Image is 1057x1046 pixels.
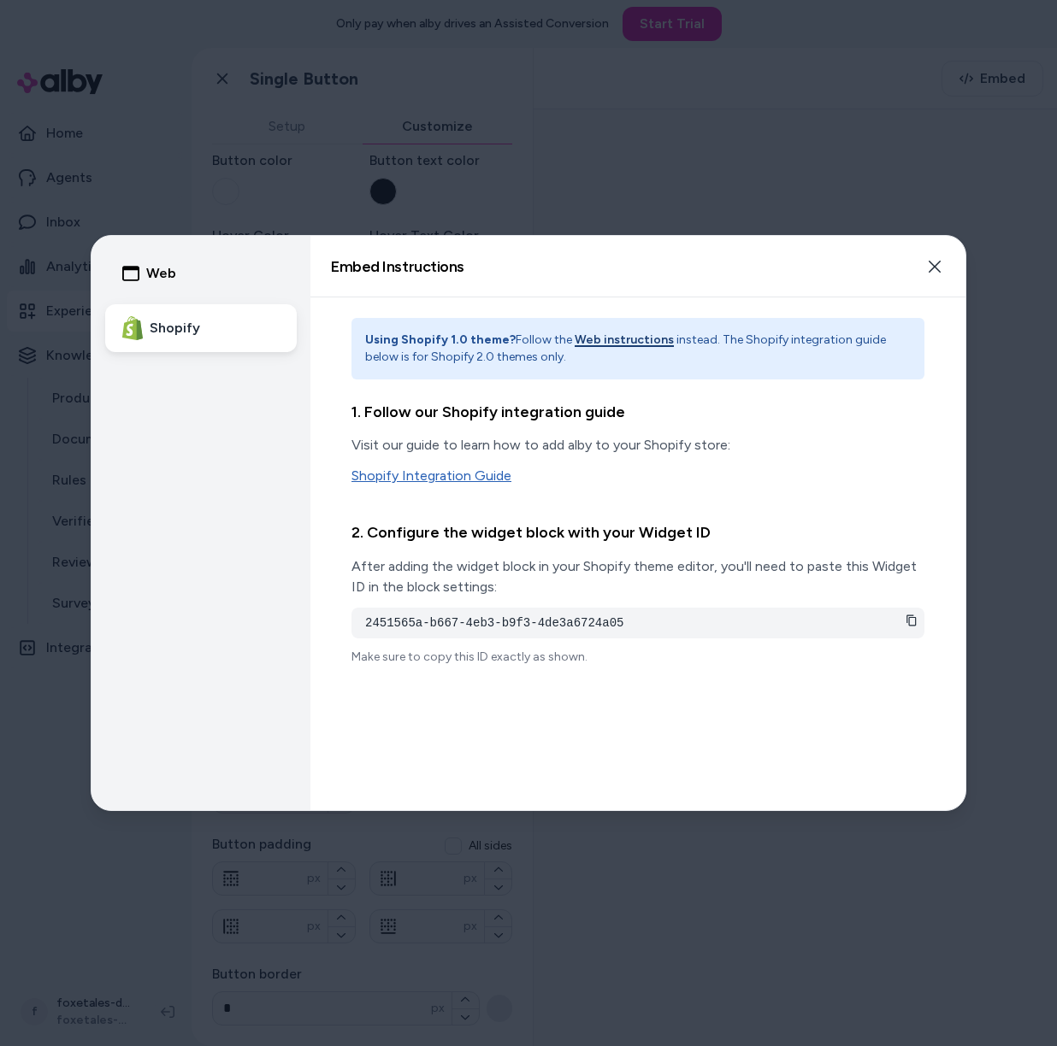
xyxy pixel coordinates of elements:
[105,250,297,297] button: Web
[365,332,516,347] strong: Using Shopify 1.0 theme?
[351,435,924,455] p: Visit our guide to learn how to add alby to your Shopify store:
[575,332,674,349] button: Web instructions
[365,332,911,366] p: Follow the instead. The Shopify integration guide below is for Shopify 2.0 themes only.
[122,316,143,339] img: Shopify Logo
[351,466,924,486] a: Shopify Integration Guide
[365,614,911,632] pre: 2451565a-b667-4eb3-b9f3-4de3a6724a05
[351,520,924,545] h3: 2. Configure the widget block with your Widget ID
[331,259,464,274] h2: Embed Instructions
[351,400,924,425] h3: 1. Follow our Shopify integration guide
[105,304,297,352] button: Shopify
[351,556,924,597] p: After adding the widget block in your Shopify theme editor, you'll need to paste this Widget ID i...
[351,649,924,666] p: Make sure to copy this ID exactly as shown.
